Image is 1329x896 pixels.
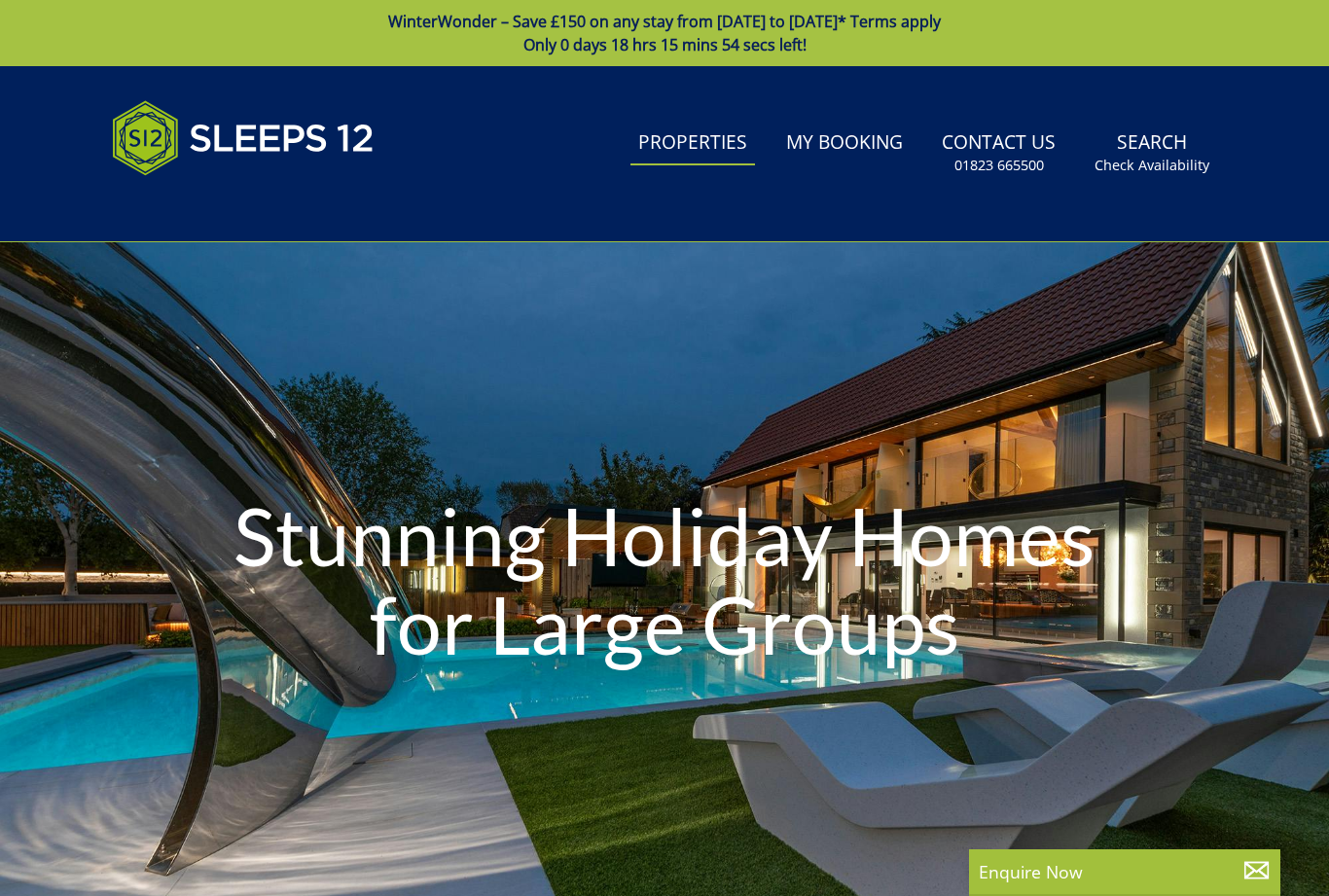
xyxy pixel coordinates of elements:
a: My Booking [778,122,911,165]
p: Enquire Now [979,859,1271,884]
a: Properties [630,122,755,165]
small: 01823 665500 [954,156,1044,175]
h1: Stunning Holiday Homes for Large Groups [199,452,1130,705]
a: Contact Us01823 665500 [934,122,1063,185]
small: Check Availability [1095,156,1209,175]
a: SearchCheck Availability [1087,122,1217,185]
img: Sleeps 12 [112,90,375,187]
iframe: Customer reviews powered by Trustpilot [102,198,306,215]
span: Only 0 days 18 hrs 15 mins 54 secs left! [523,34,807,55]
